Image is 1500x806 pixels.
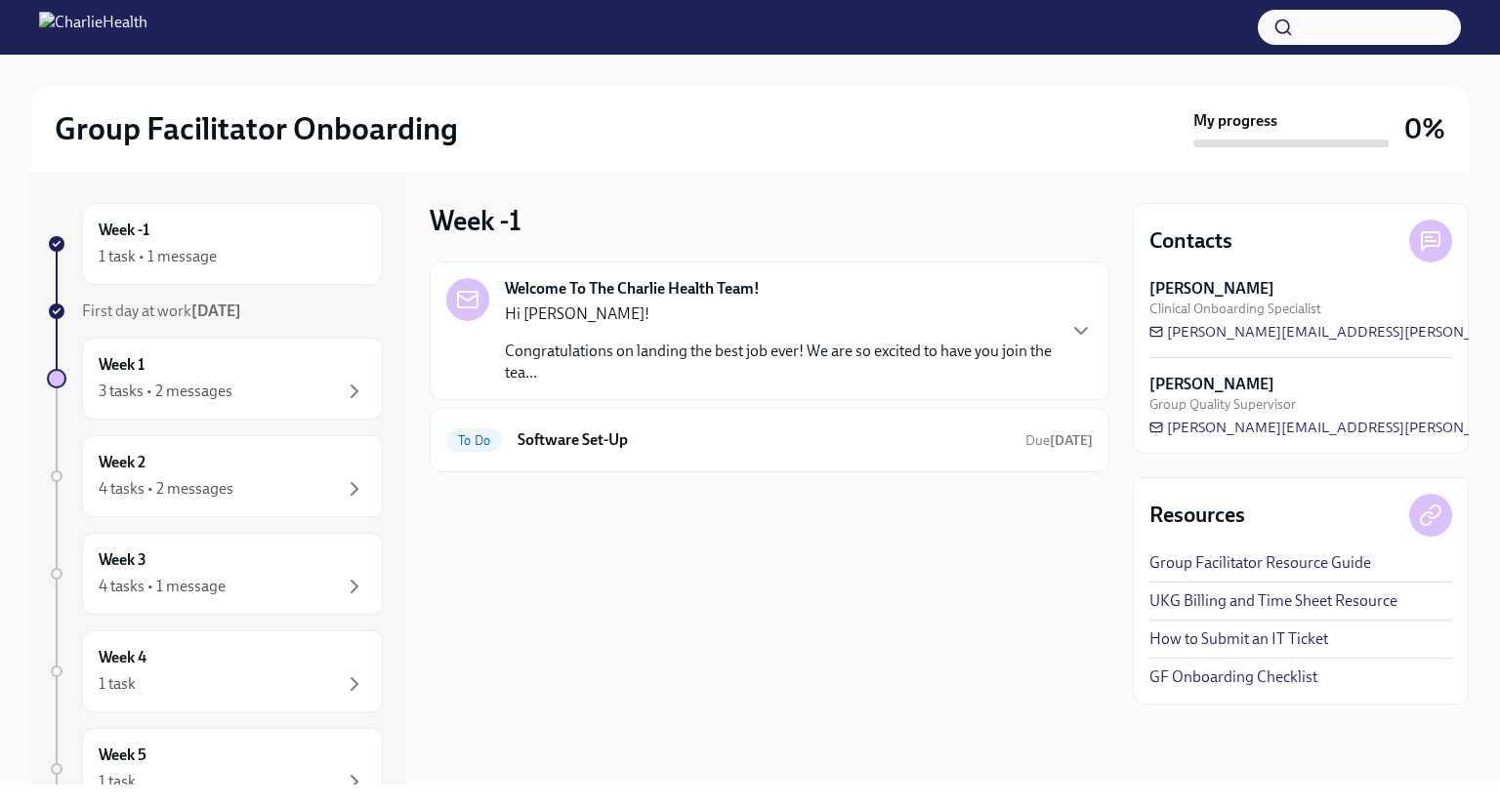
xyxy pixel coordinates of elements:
div: 3 tasks • 2 messages [99,381,232,402]
a: UKG Billing and Time Sheet Resource [1149,590,1397,612]
a: Week 34 tasks • 1 message [47,533,383,615]
h6: Week -1 [99,220,149,241]
h6: Software Set-Up [518,429,1010,451]
div: 4 tasks • 1 message [99,576,226,597]
h6: Week 3 [99,549,146,571]
a: GF Onboarding Checklist [1149,666,1317,688]
a: Week 13 tasks • 2 messages [47,338,383,420]
strong: My progress [1193,110,1277,132]
span: Group Quality Supervisor [1149,395,1296,414]
span: Due [1025,432,1093,449]
h6: Week 1 [99,354,145,376]
strong: [PERSON_NAME] [1149,278,1274,300]
span: First day at work [82,302,241,320]
img: CharlieHealth [39,12,147,43]
h2: Group Facilitator Onboarding [55,109,458,148]
a: Week 24 tasks • 2 messages [47,435,383,517]
h6: Week 2 [99,452,146,473]
span: Clinical Onboarding Specialist [1149,300,1321,318]
h3: 0% [1404,111,1445,146]
strong: [DATE] [1050,432,1093,449]
a: To DoSoftware Set-UpDue[DATE] [446,424,1093,456]
h4: Resources [1149,501,1245,530]
div: 1 task [99,673,136,695]
span: September 16th, 2025 09:00 [1025,431,1093,450]
p: Hi [PERSON_NAME]! [505,303,1054,325]
strong: [DATE] [191,302,241,320]
a: Week 41 task [47,630,383,712]
div: 1 task • 1 message [99,246,217,267]
a: First day at work[DATE] [47,301,383,322]
p: Congratulations on landing the best job ever! We are so excited to have you join the tea... [505,341,1054,383]
div: 4 tasks • 2 messages [99,478,233,500]
div: 1 task [99,771,136,792]
strong: [PERSON_NAME] [1149,374,1274,395]
span: To Do [446,433,502,448]
a: Group Facilitator Resource Guide [1149,552,1371,574]
h6: Week 5 [99,745,146,766]
a: Week -11 task • 1 message [47,203,383,285]
h3: Week -1 [430,203,521,238]
strong: Welcome To The Charlie Health Team! [505,278,760,300]
h6: Week 4 [99,647,146,668]
h4: Contacts [1149,226,1232,256]
a: How to Submit an IT Ticket [1149,628,1328,650]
